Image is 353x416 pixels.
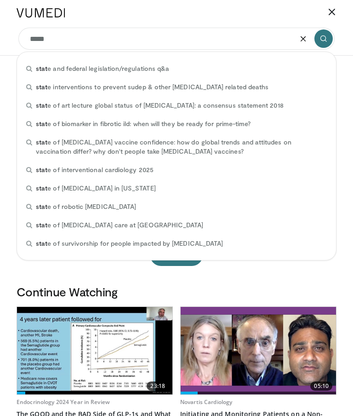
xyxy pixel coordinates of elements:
span: e of interventional cardiology 2025 [36,165,154,174]
span: e interventions to prevent sudep & other [MEDICAL_DATA] related deaths [36,82,268,92]
span: stat [36,184,47,192]
input: Search topics, interventions [18,28,335,50]
img: 90c0ad44-2700-4341-88a6-796a2e210762.jpg.620x360_q85_upscale.jpg [181,307,336,394]
span: e of [MEDICAL_DATA] vaccine confidence: how do global trends and attitudes on vaccination differ?... [36,138,327,156]
a: 05:10 [181,307,336,394]
a: Novartis Cardiology [180,398,232,406]
span: stat [36,120,47,127]
span: e of survivorship for people impacted by [MEDICAL_DATA] [36,239,223,248]
span: 05:10 [310,381,332,391]
span: stat [36,138,47,146]
span: stat [36,202,47,210]
span: e of biomarker in fibrotic ild: when will they be ready for prime-time? [36,119,251,128]
span: stat [36,166,47,173]
span: e of robotic [MEDICAL_DATA] [36,202,136,211]
span: e and federal legislation/regulations q&a [36,64,169,73]
span: e of [MEDICAL_DATA] in [US_STATE] [36,184,156,193]
img: 756cb5e3-da60-49d4-af2c-51c334342588.620x360_q85_upscale.jpg [17,307,172,394]
span: stat [36,221,47,229]
span: e of [MEDICAL_DATA] care at [GEOGRAPHIC_DATA] [36,220,203,230]
span: stat [36,101,47,109]
span: 23:18 [147,381,169,391]
span: stat [36,83,47,91]
img: VuMedi Logo [17,8,65,17]
h3: Continue Watching [17,284,336,299]
span: stat [36,64,47,72]
span: stat [36,239,47,247]
a: 23:18 [17,307,172,394]
span: e of art lecture global status of [MEDICAL_DATA]: a consensus statement 2018 [36,101,284,110]
a: Endocrinology 2024 Year in Review [17,398,110,406]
